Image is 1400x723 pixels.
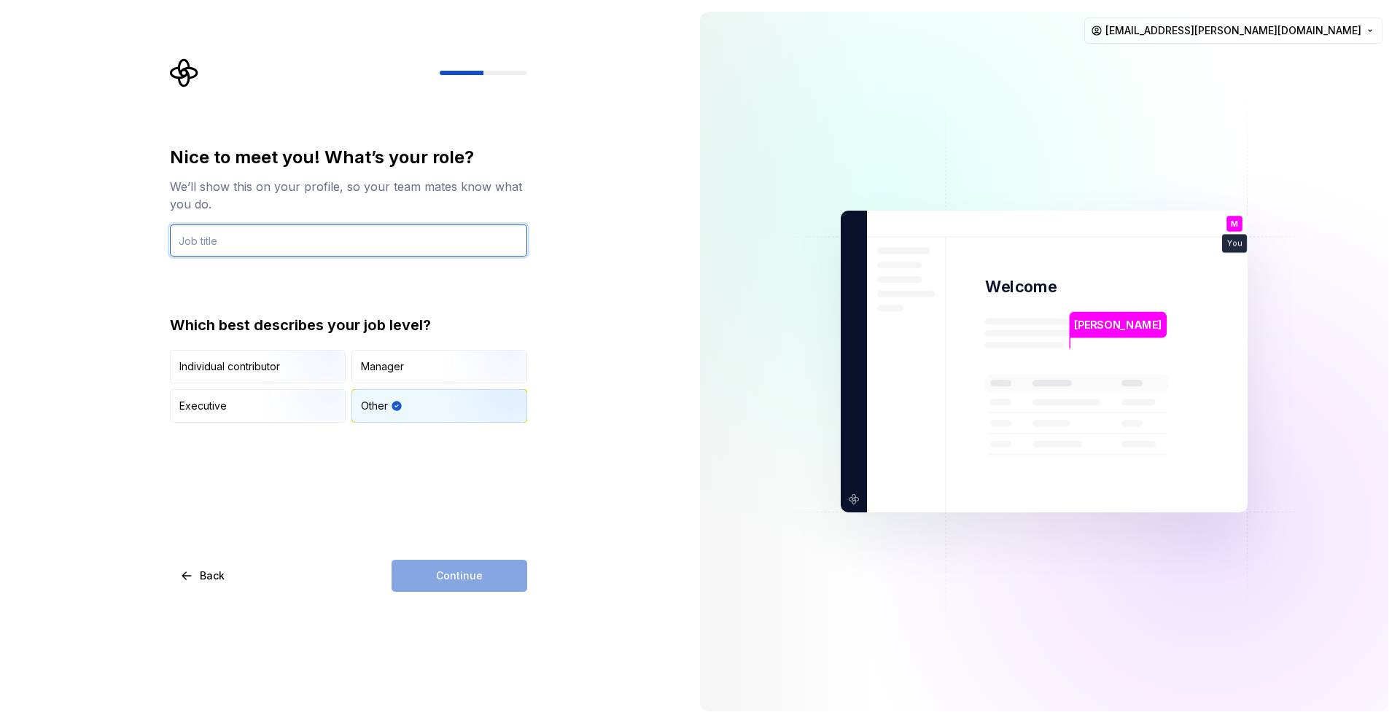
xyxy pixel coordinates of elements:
[1074,317,1162,333] p: [PERSON_NAME]
[1084,17,1382,44] button: [EMAIL_ADDRESS][PERSON_NAME][DOMAIN_NAME]
[985,276,1057,297] p: Welcome
[361,399,388,413] div: Other
[1105,23,1361,38] span: [EMAIL_ADDRESS][PERSON_NAME][DOMAIN_NAME]
[170,560,237,592] button: Back
[170,58,199,87] svg: Supernova Logo
[170,146,527,169] div: Nice to meet you! What’s your role?
[1231,220,1238,228] p: M
[200,568,225,583] span: Back
[179,359,280,374] div: Individual contributor
[170,224,527,257] input: Job title
[170,315,527,335] div: Which best describes your job level?
[361,359,404,374] div: Manager
[170,178,527,213] div: We’ll show this on your profile, so your team mates know what you do.
[1227,240,1242,248] p: You
[179,399,227,413] div: Executive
